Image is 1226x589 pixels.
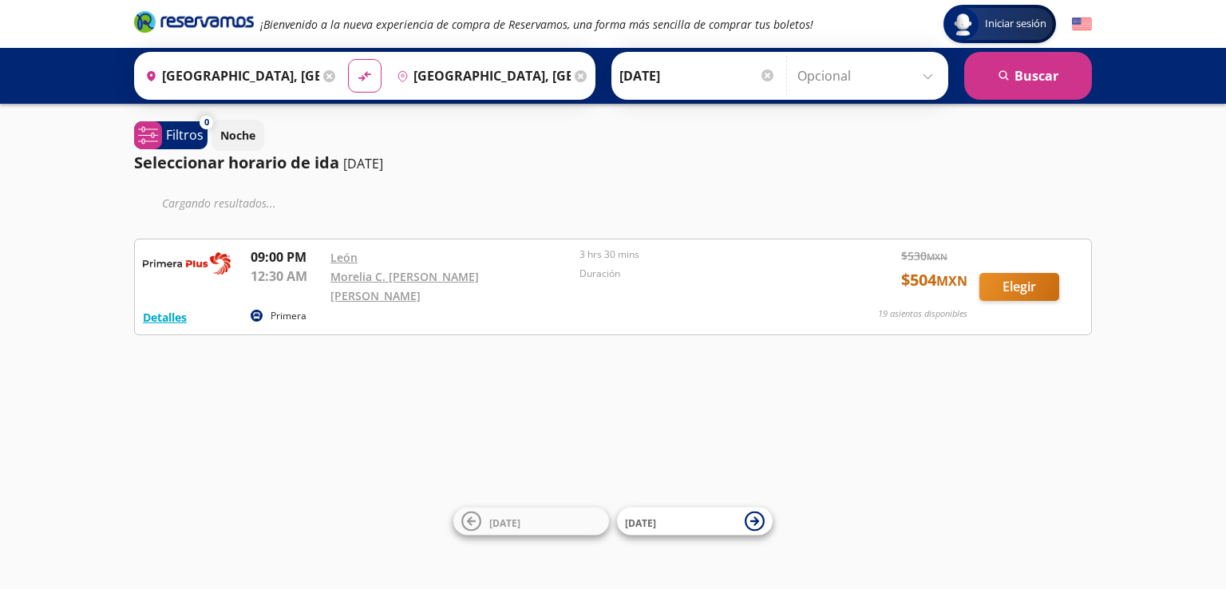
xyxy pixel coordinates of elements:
[330,269,479,303] a: Morelia C. [PERSON_NAME] [PERSON_NAME]
[979,273,1059,301] button: Elegir
[453,508,609,536] button: [DATE]
[134,10,254,38] a: Brand Logo
[166,125,204,144] p: Filtros
[901,268,967,292] span: $ 504
[143,247,231,279] img: RESERVAMOS
[220,127,255,144] p: Noche
[579,267,821,281] p: Duración
[134,10,254,34] i: Brand Logo
[936,272,967,290] small: MXN
[330,250,358,265] a: León
[390,56,571,96] input: Buscar Destino
[134,121,208,149] button: 0Filtros
[143,309,187,326] button: Detalles
[878,307,967,321] p: 19 asientos disponibles
[579,247,821,262] p: 3 hrs 30 mins
[1072,14,1092,34] button: English
[343,154,383,173] p: [DATE]
[204,116,209,129] span: 0
[489,516,520,529] span: [DATE]
[134,151,339,175] p: Seleccionar horario de ida
[625,516,656,529] span: [DATE]
[617,508,773,536] button: [DATE]
[260,17,813,32] em: ¡Bienvenido a la nueva experiencia de compra de Reservamos, una forma más sencilla de comprar tus...
[251,267,322,286] p: 12:30 AM
[964,52,1092,100] button: Buscar
[271,309,306,323] p: Primera
[979,16,1053,32] span: Iniciar sesión
[251,247,322,267] p: 09:00 PM
[139,56,319,96] input: Buscar Origen
[619,56,776,96] input: Elegir Fecha
[212,120,264,151] button: Noche
[162,196,276,211] em: Cargando resultados ...
[901,247,947,264] span: $ 530
[927,251,947,263] small: MXN
[797,56,940,96] input: Opcional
